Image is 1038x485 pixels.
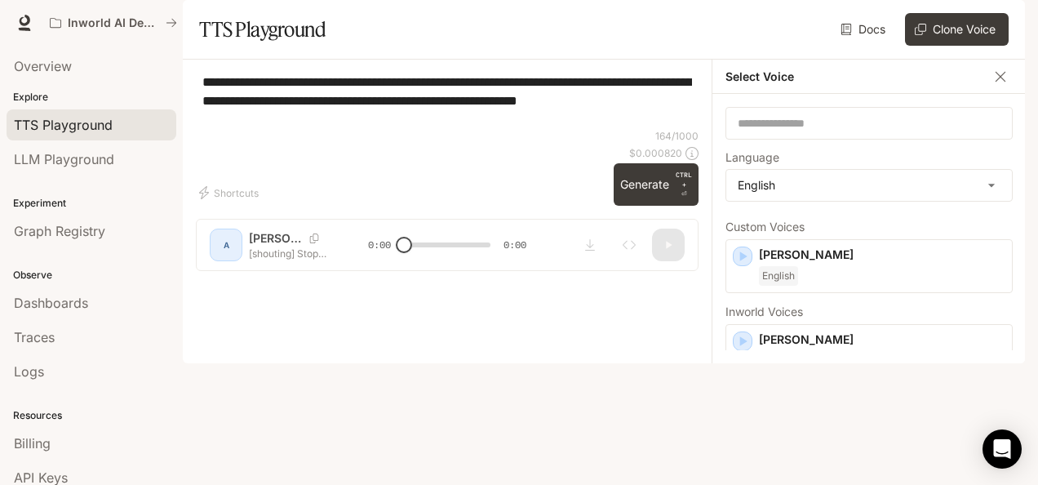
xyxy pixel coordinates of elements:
[759,266,798,286] span: English
[199,13,326,46] h1: TTS Playground
[759,331,1005,348] p: [PERSON_NAME]
[725,152,779,163] p: Language
[759,247,1005,263] p: [PERSON_NAME]
[629,146,682,160] p: $ 0.000820
[983,429,1022,469] div: Open Intercom Messenger
[676,170,692,199] p: ⏎
[676,170,692,189] p: CTRL +
[655,129,699,143] p: 164 / 1000
[725,221,1013,233] p: Custom Voices
[905,13,1009,46] button: Clone Voice
[614,163,699,206] button: GenerateCTRL +⏎
[196,180,265,206] button: Shortcuts
[837,13,892,46] a: Docs
[68,16,159,30] p: Inworld AI Demos
[42,7,184,39] button: All workspaces
[726,170,1012,201] div: English
[725,306,1013,318] p: Inworld Voices
[759,348,1005,377] p: Energetic and expressive mid-range male voice, with a mildly nasal quality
